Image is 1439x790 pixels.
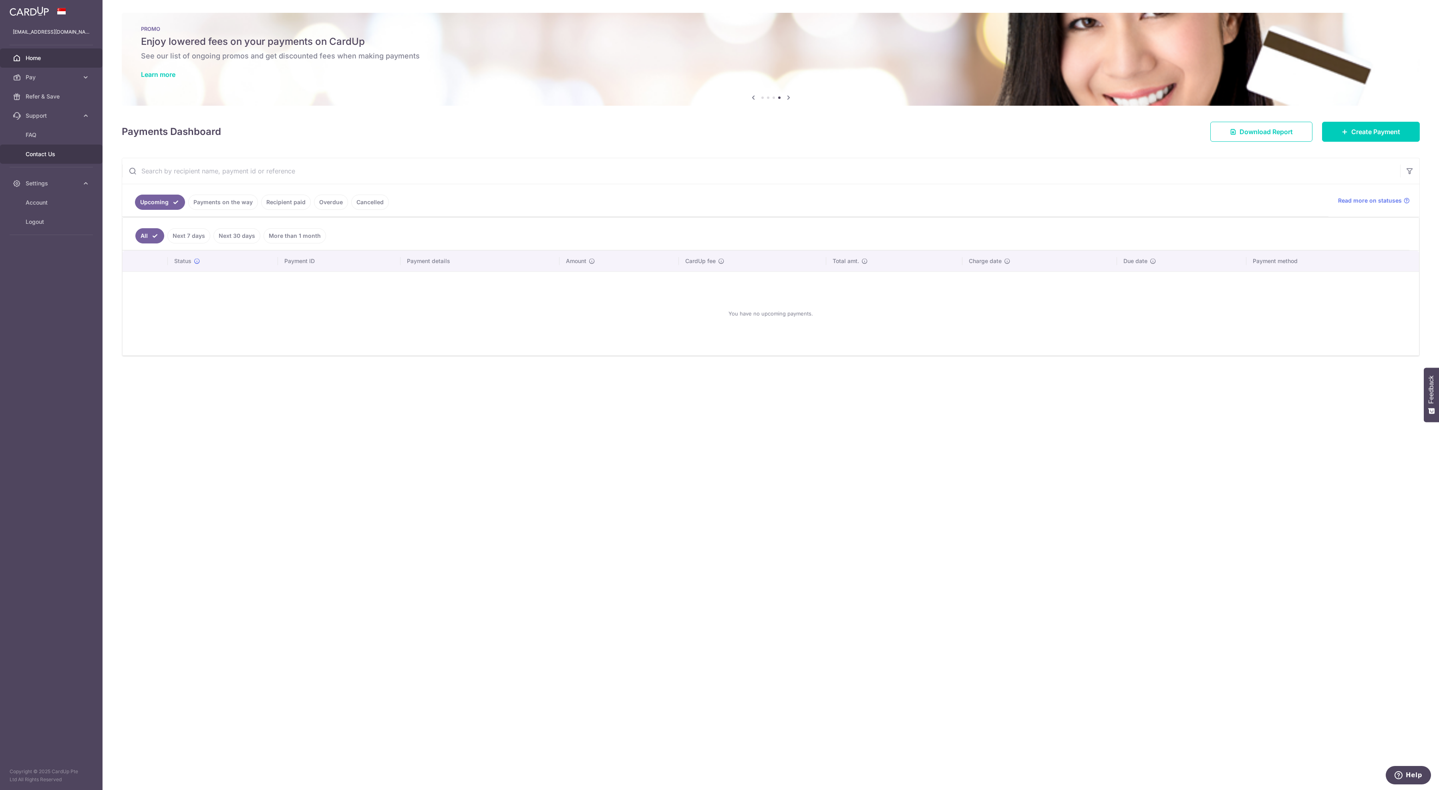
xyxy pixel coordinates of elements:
[26,112,78,120] span: Support
[969,257,1002,265] span: Charge date
[26,73,78,81] span: Pay
[1351,127,1400,137] span: Create Payment
[833,257,859,265] span: Total amt.
[26,131,78,139] span: FAQ
[141,70,175,78] a: Learn more
[1123,257,1147,265] span: Due date
[141,26,1401,32] p: PROMO
[122,125,221,139] h4: Payments Dashboard
[122,158,1400,184] input: Search by recipient name, payment id or reference
[1246,251,1419,271] th: Payment method
[26,218,78,226] span: Logout
[167,228,210,243] a: Next 7 days
[566,257,586,265] span: Amount
[132,278,1409,349] div: You have no upcoming payments.
[135,195,185,210] a: Upcoming
[1210,122,1312,142] a: Download Report
[135,228,164,243] a: All
[1322,122,1420,142] a: Create Payment
[26,199,78,207] span: Account
[1240,127,1293,137] span: Download Report
[13,28,90,36] p: [EMAIL_ADDRESS][DOMAIN_NAME]
[1377,766,1431,786] iframe: Opens a widget where you can find more information
[26,179,78,187] span: Settings
[314,195,348,210] a: Overdue
[213,228,260,243] a: Next 30 days
[188,195,258,210] a: Payments on the way
[685,257,716,265] span: CardUp fee
[141,51,1401,61] h6: See our list of ongoing promos and get discounted fees when making payments
[26,92,78,101] span: Refer & Save
[174,257,191,265] span: Status
[351,195,389,210] a: Cancelled
[278,251,401,271] th: Payment ID
[10,6,49,16] img: CardUp
[1338,197,1402,205] span: Read more on statuses
[26,150,78,158] span: Contact Us
[141,35,1401,48] h5: Enjoy lowered fees on your payments on CardUp
[261,195,311,210] a: Recipient paid
[1424,368,1439,422] button: Feedback - Show survey
[1428,376,1435,404] span: Feedback
[401,251,559,271] th: Payment details
[26,54,78,62] span: Home
[264,228,326,243] a: More than 1 month
[122,13,1420,106] img: Latest Promos banner
[1338,197,1410,205] a: Read more on statuses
